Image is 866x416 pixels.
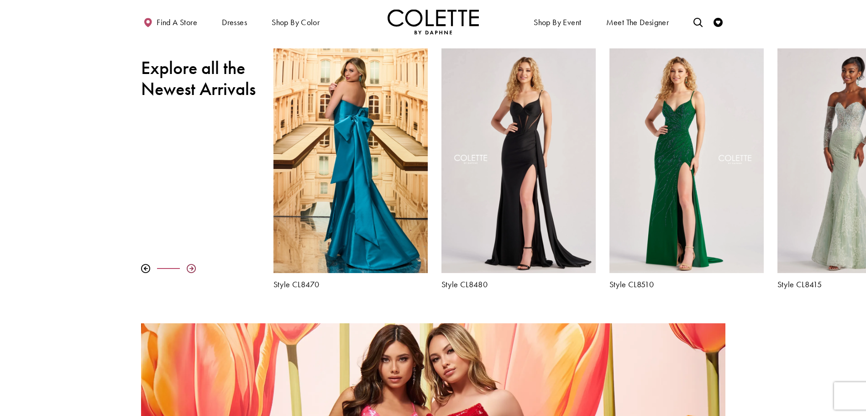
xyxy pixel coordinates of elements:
a: Style CL8480 [441,280,596,289]
span: Dresses [220,9,249,34]
div: Colette by Daphne Style No. CL8510 [603,42,771,296]
h2: Explore all the Newest Arrivals [141,58,260,100]
a: Meet the designer [604,9,672,34]
span: Meet the designer [606,18,669,27]
a: Toggle search [691,9,705,34]
span: Dresses [222,18,247,27]
a: Visit Colette by Daphne Style No. CL8510 Page [609,48,764,273]
span: Shop by color [272,18,320,27]
img: Colette by Daphne [388,9,479,34]
a: Visit Colette by Daphne Style No. CL8480 Page [441,48,596,273]
a: Style CL8470 [273,280,428,289]
a: Check Wishlist [711,9,725,34]
div: Colette by Daphne Style No. CL8470 [267,42,435,296]
div: Colette by Daphne Style No. CL8480 [435,42,603,296]
a: Style CL8510 [609,280,764,289]
a: Find a store [141,9,199,34]
span: Shop by color [269,9,322,34]
a: Visit Colette by Daphne Style No. CL8470 Page [273,48,428,273]
span: Shop By Event [531,9,583,34]
span: Shop By Event [534,18,581,27]
span: Find a store [157,18,197,27]
a: Visit Home Page [388,9,479,34]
